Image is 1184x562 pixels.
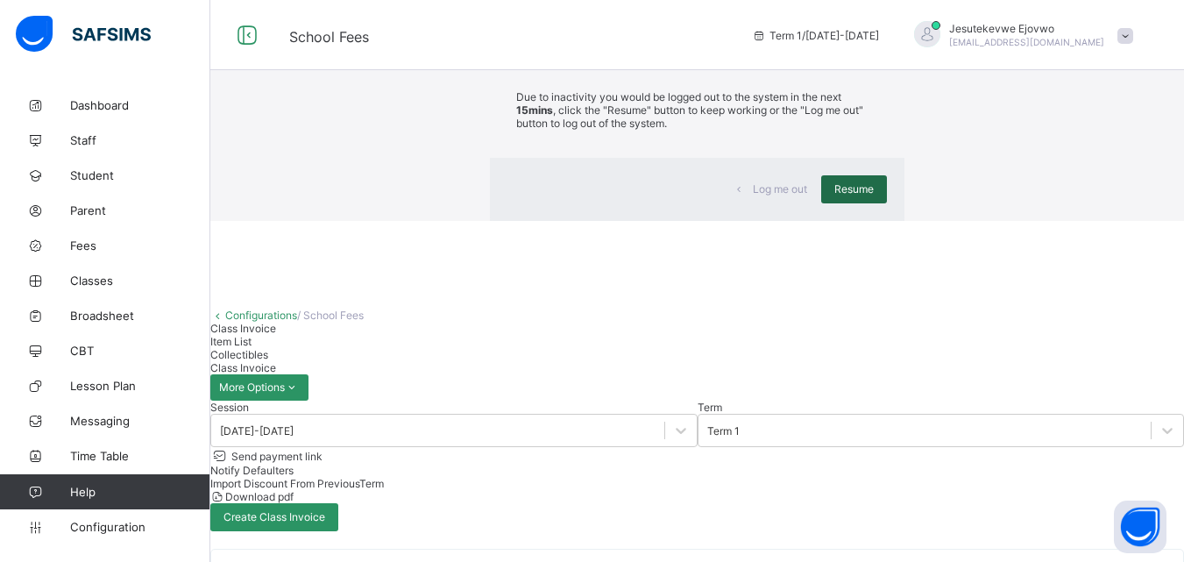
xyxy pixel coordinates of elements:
span: School Fees [289,28,369,46]
span: Configuration [70,520,209,534]
span: CBT [70,344,210,358]
span: Time Table [70,449,210,463]
div: [DATE]-[DATE] [220,423,294,437]
strong: 15mins [516,103,553,117]
span: Messaging [70,414,210,428]
span: More Options [219,381,300,394]
span: Download pdf [225,490,294,503]
p: Due to inactivity you would be logged out to the system in the next , click the "Resume" button t... [516,90,878,130]
span: Lesson Plan [70,379,210,393]
span: Term [698,401,722,414]
span: Collectibles [210,348,268,361]
span: [EMAIL_ADDRESS][DOMAIN_NAME] [949,37,1104,47]
div: JesutekevweEjovwo [897,21,1142,50]
span: Import Discount From Previous Term [210,477,384,490]
img: safsims [16,16,151,53]
span: Student [70,168,210,182]
span: Fees [70,238,210,253]
span: Log me out [753,182,807,196]
span: Resume [834,182,874,196]
span: Broadsheet [70,309,210,323]
span: Dashboard [70,98,210,112]
span: Session [210,401,249,414]
span: session/term information [752,29,879,42]
div: Term 1 [707,423,740,437]
span: Item List [210,335,252,348]
span: / School Fees [297,309,364,322]
span: Class Invoice [210,361,276,374]
a: Configurations [225,309,297,322]
span: Staff [70,133,210,147]
span: Parent [70,203,210,217]
span: Help [70,485,209,499]
span: Class Invoice [210,322,276,335]
span: Jesutekevwe Ejovwo [949,22,1104,35]
span: Create Class Invoice [223,510,325,523]
span: Send payment link [229,450,323,463]
span: Classes [70,274,210,288]
span: Notify Defaulters [210,464,294,477]
button: Open asap [1114,501,1166,553]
